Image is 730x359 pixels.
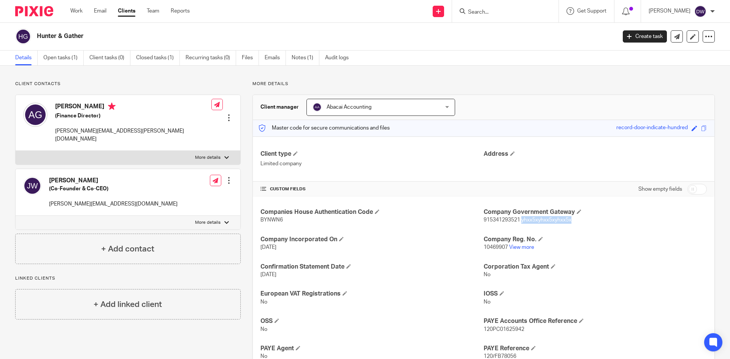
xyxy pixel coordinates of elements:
[43,51,84,65] a: Open tasks (1)
[118,7,135,15] a: Clients
[260,354,267,359] span: No
[260,263,484,271] h4: Confirmation Statement Date
[15,81,241,87] p: Client contacts
[260,290,484,298] h4: European VAT Registrations
[23,103,48,127] img: svg%3E
[195,220,221,226] p: More details
[260,150,484,158] h4: Client type
[15,275,241,282] p: Linked clients
[55,112,211,120] h5: (Finance Director)
[484,272,490,277] span: No
[484,217,571,223] span: 915341293521 yhxx5xyhxx5xyhxx5x
[55,127,211,143] p: [PERSON_NAME][EMAIL_ADDRESS][PERSON_NAME][DOMAIN_NAME]
[70,7,83,15] a: Work
[260,236,484,244] h4: Company Incorporated On
[484,345,707,353] h4: PAYE Reference
[260,160,484,168] p: Limited company
[49,185,178,193] h5: (Co-Founder & Co-CEO)
[23,177,41,195] img: svg%3E
[467,9,536,16] input: Search
[260,103,299,111] h3: Client manager
[49,200,178,208] p: [PERSON_NAME][EMAIL_ADDRESS][DOMAIN_NAME]
[94,7,106,15] a: Email
[260,208,484,216] h4: Companies House Authentication Code
[260,272,276,277] span: [DATE]
[260,327,267,332] span: No
[649,7,690,15] p: [PERSON_NAME]
[108,103,116,110] i: Primary
[694,5,706,17] img: svg%3E
[484,245,508,250] span: 10469907
[15,6,53,16] img: Pixie
[260,186,484,192] h4: CUSTOM FIELDS
[171,7,190,15] a: Reports
[260,299,267,305] span: No
[260,317,484,325] h4: OSS
[15,28,31,44] img: svg%3E
[89,51,130,65] a: Client tasks (0)
[484,263,707,271] h4: Corporation Tax Agent
[623,30,667,43] a: Create task
[638,185,682,193] label: Show empty fields
[292,51,319,65] a: Notes (1)
[37,32,497,40] h2: Hunter & Gather
[260,245,276,250] span: [DATE]
[484,354,516,359] span: 120/FB78056
[313,103,322,112] img: svg%3E
[484,236,707,244] h4: Company Reg. No.
[55,103,211,112] h4: [PERSON_NAME]
[484,290,707,298] h4: IOSS
[484,150,707,158] h4: Address
[484,208,707,216] h4: Company Government Gateway
[327,104,371,110] span: Abacai Accounting
[259,124,390,132] p: Master code for secure communications and files
[484,327,524,332] span: 120PC01625942
[242,51,259,65] a: Files
[509,245,534,250] a: View more
[260,217,283,223] span: BYNWN6
[49,177,178,185] h4: [PERSON_NAME]
[101,243,154,255] h4: + Add contact
[325,51,354,65] a: Audit logs
[577,8,606,14] span: Get Support
[15,51,38,65] a: Details
[195,155,221,161] p: More details
[265,51,286,65] a: Emails
[94,299,162,310] h4: + Add linked client
[260,345,484,353] h4: PAYE Agent
[484,317,707,325] h4: PAYE Accounts Office Reference
[136,51,180,65] a: Closed tasks (1)
[186,51,236,65] a: Recurring tasks (0)
[484,299,490,305] span: No
[616,124,688,133] div: record-door-indicate-hundred
[252,81,715,87] p: More details
[147,7,159,15] a: Team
